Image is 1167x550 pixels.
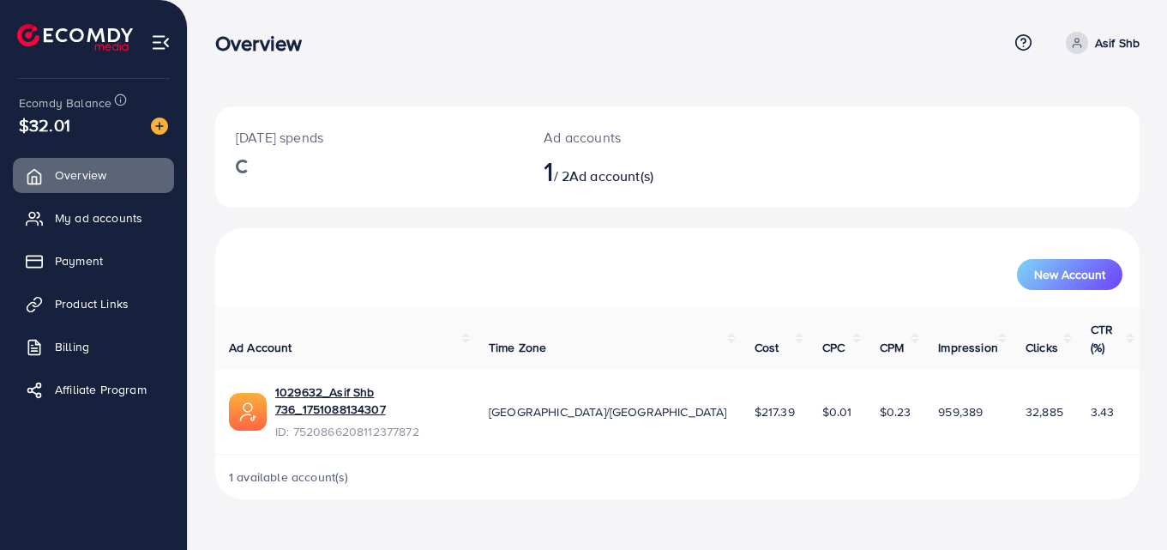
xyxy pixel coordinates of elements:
span: $217.39 [755,403,795,420]
a: Billing [13,329,174,364]
span: CPC [822,339,845,356]
a: Payment [13,244,174,278]
a: Overview [13,158,174,192]
img: ic-ads-acc.e4c84228.svg [229,393,267,431]
span: Overview [55,166,106,184]
span: 1 available account(s) [229,468,349,486]
span: My ad accounts [55,209,142,227]
span: Cost [755,339,779,356]
span: ID: 7520866208112377872 [275,423,461,440]
span: $32.01 [19,112,70,137]
span: Payment [55,252,103,269]
h2: / 2 [544,154,734,187]
a: My ad accounts [13,201,174,235]
span: Clicks [1026,339,1058,356]
span: New Account [1034,269,1105,281]
button: New Account [1017,259,1122,290]
span: Product Links [55,295,129,312]
span: Impression [938,339,998,356]
span: CPM [880,339,904,356]
span: [GEOGRAPHIC_DATA]/[GEOGRAPHIC_DATA] [489,403,727,420]
img: logo [17,24,133,51]
span: $0.23 [880,403,911,420]
p: Ad accounts [544,127,734,148]
a: Asif Shb [1059,32,1140,54]
span: 32,885 [1026,403,1063,420]
span: CTR (%) [1091,321,1113,355]
p: Asif Shb [1095,33,1140,53]
span: Affiliate Program [55,381,147,398]
img: image [151,118,168,135]
img: menu [151,33,171,52]
span: Ecomdy Balance [19,94,111,112]
p: [DATE] spends [236,127,502,148]
span: 1 [544,151,553,190]
span: Ad Account [229,339,292,356]
a: Product Links [13,287,174,321]
a: Affiliate Program [13,372,174,407]
h3: Overview [215,31,316,56]
span: 3.43 [1091,403,1115,420]
span: Time Zone [489,339,546,356]
a: 1029632_Asif Shb 736_1751088134307 [275,384,461,419]
span: $0.01 [822,403,852,420]
span: 959,389 [938,403,983,420]
span: Billing [55,338,89,355]
span: Ad account(s) [569,166,653,185]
